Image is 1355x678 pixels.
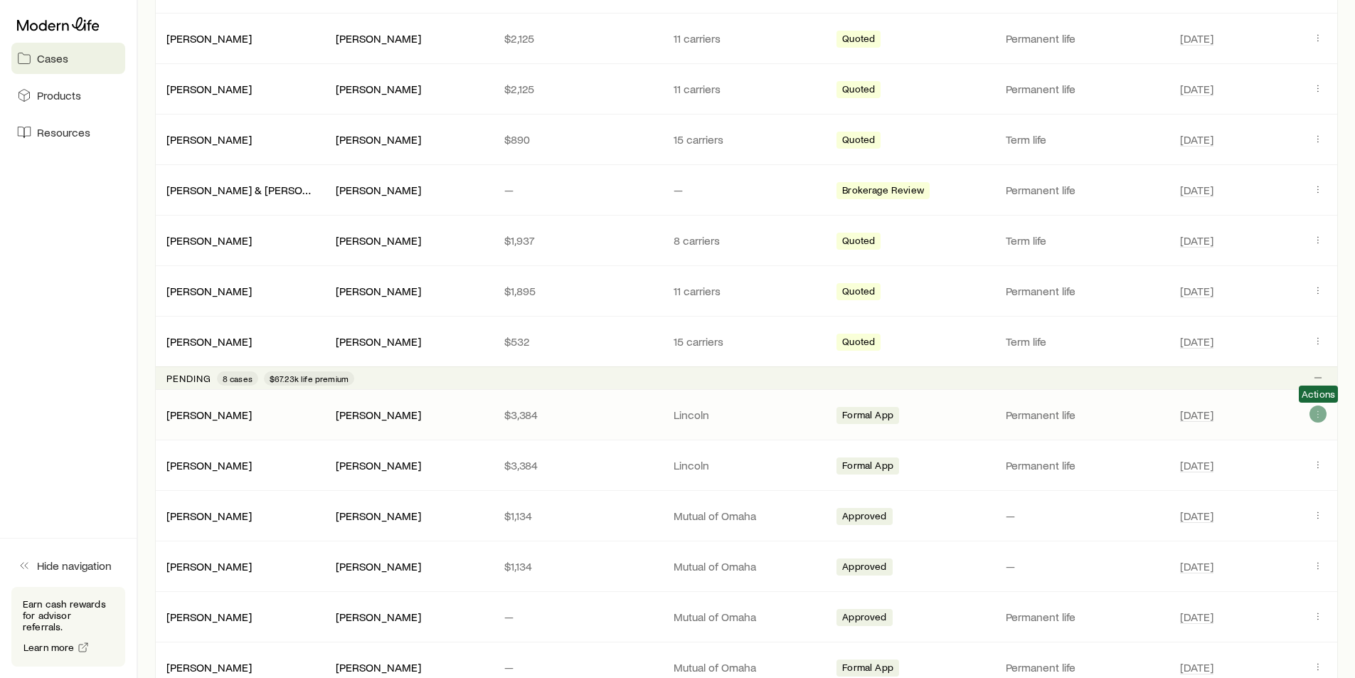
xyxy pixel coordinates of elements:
div: [PERSON_NAME] [166,233,252,248]
a: [PERSON_NAME] [166,509,252,522]
p: — [504,183,651,197]
a: [PERSON_NAME] [166,458,252,472]
a: Cases [11,43,125,74]
div: [PERSON_NAME] [166,660,252,675]
div: [PERSON_NAME] [166,82,252,97]
p: $1,937 [504,233,651,248]
span: Cases [37,51,68,65]
a: [PERSON_NAME] [166,610,252,623]
p: $3,384 [504,458,651,472]
p: Mutual of Omaha [674,610,820,624]
p: Earn cash rewards for advisor referrals. [23,598,114,632]
span: Formal App [842,662,893,677]
span: Resources [37,125,90,139]
a: Resources [11,117,125,148]
p: Permanent life [1006,183,1164,197]
div: [PERSON_NAME] [166,132,252,147]
p: $1,895 [504,284,651,298]
div: [PERSON_NAME] [336,183,421,198]
div: [PERSON_NAME] [166,408,252,423]
a: [PERSON_NAME] [166,559,252,573]
span: [DATE] [1180,31,1213,46]
div: [PERSON_NAME] [336,334,421,349]
span: Actions [1302,388,1335,400]
span: [DATE] [1180,660,1213,674]
span: Quoted [842,33,875,48]
span: [DATE] [1180,458,1213,472]
p: Mutual of Omaha [674,559,820,573]
span: [DATE] [1180,334,1213,349]
p: — [504,660,651,674]
span: Learn more [23,642,75,652]
span: [DATE] [1180,82,1213,96]
span: [DATE] [1180,509,1213,523]
div: [PERSON_NAME] [166,458,252,473]
a: [PERSON_NAME] [166,82,252,95]
p: — [1006,559,1164,573]
a: [PERSON_NAME] [166,284,252,297]
p: Term life [1006,233,1164,248]
span: [DATE] [1180,610,1213,624]
p: 15 carriers [674,132,820,147]
a: [PERSON_NAME] [166,334,252,348]
span: Quoted [842,83,875,98]
p: Permanent life [1006,660,1164,674]
p: Term life [1006,132,1164,147]
div: [PERSON_NAME] [336,610,421,625]
div: [PERSON_NAME] [166,334,252,349]
div: [PERSON_NAME] [336,660,421,675]
p: 8 carriers [674,233,820,248]
p: Permanent life [1006,82,1164,96]
p: — [674,183,820,197]
span: [DATE] [1180,559,1213,573]
p: Permanent life [1006,610,1164,624]
p: Mutual of Omaha [674,660,820,674]
span: $67.23k life premium [270,373,349,384]
span: Quoted [842,235,875,250]
p: Pending [166,373,211,384]
span: 8 cases [223,373,253,384]
span: Approved [842,510,886,525]
span: [DATE] [1180,233,1213,248]
span: [DATE] [1180,284,1213,298]
p: Lincoln [674,458,820,472]
div: [PERSON_NAME] [166,509,252,524]
span: Hide navigation [37,558,112,573]
div: [PERSON_NAME] [336,132,421,147]
span: Approved [842,611,886,626]
p: 15 carriers [674,334,820,349]
p: 11 carriers [674,31,820,46]
p: $1,134 [504,559,651,573]
p: Permanent life [1006,408,1164,422]
a: [PERSON_NAME] [166,233,252,247]
div: [PERSON_NAME] [336,408,421,423]
a: [PERSON_NAME] [166,132,252,146]
div: [PERSON_NAME] [336,284,421,299]
span: Quoted [842,134,875,149]
span: Brokerage Review [842,184,924,199]
div: [PERSON_NAME] [336,31,421,46]
p: 11 carriers [674,82,820,96]
div: [PERSON_NAME] & [PERSON_NAME] +1 [166,183,313,198]
p: — [504,610,651,624]
p: Lincoln [674,408,820,422]
p: $2,125 [504,31,651,46]
span: Quoted [842,336,875,351]
a: [PERSON_NAME] & [PERSON_NAME] +1 [166,183,363,196]
span: Approved [842,561,886,576]
div: [PERSON_NAME] [336,233,421,248]
p: $3,384 [504,408,651,422]
p: 11 carriers [674,284,820,298]
span: Formal App [842,460,893,475]
button: Hide navigation [11,550,125,581]
a: [PERSON_NAME] [166,31,252,45]
span: [DATE] [1180,132,1213,147]
p: $532 [504,334,651,349]
div: [PERSON_NAME] [166,31,252,46]
a: [PERSON_NAME] [166,660,252,674]
p: Permanent life [1006,31,1164,46]
div: Earn cash rewards for advisor referrals.Learn more [11,587,125,667]
p: $2,125 [504,82,651,96]
div: [PERSON_NAME] [336,559,421,574]
p: Permanent life [1006,284,1164,298]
